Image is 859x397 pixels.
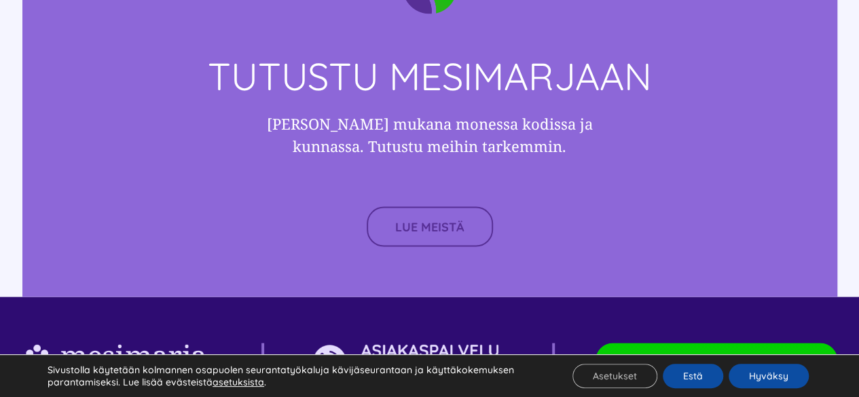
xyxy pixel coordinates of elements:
button: Hyväksy [729,364,809,388]
h3: [PERSON_NAME] mukana monessa kodissa ja kunnassa. Tutustu meihin tarkemmin. [267,112,593,157]
a: LUE MEISTÄ [367,206,493,246]
button: Asetukset [572,364,657,388]
a: 001Asset 5@2x [22,342,206,359]
span: LUE MEISTÄ [395,219,464,233]
h4: TUTUSTU MESIMARJAAN [104,53,756,98]
p: Sivustolla käytetään kolmannen osapuolen seurantatyökaluja kävijäseurantaan ja käyttäkokemuksen p... [48,364,544,388]
button: asetuksista [213,376,264,388]
button: Estä [663,364,723,388]
a: 001Asset 6@2x [313,342,504,359]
